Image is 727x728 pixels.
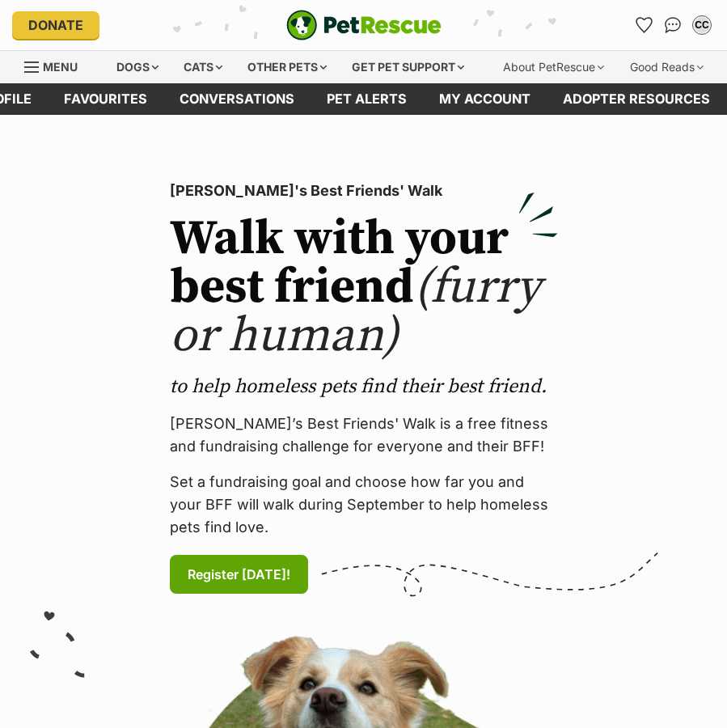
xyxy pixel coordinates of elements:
a: Favourites [48,83,163,115]
p: Set a fundraising goal and choose how far you and your BFF will walk during September to help hom... [170,471,558,539]
h2: Walk with your best friend [170,215,558,361]
div: Dogs [105,51,170,83]
a: Adopter resources [547,83,726,115]
span: Register [DATE]! [188,565,290,584]
a: Favourites [631,12,657,38]
div: Cats [172,51,234,83]
span: Menu [43,60,78,74]
a: Conversations [660,12,686,38]
p: [PERSON_NAME]'s Best Friends' Walk [170,180,558,202]
p: to help homeless pets find their best friend. [170,374,558,400]
div: CC [694,17,710,33]
div: Good Reads [619,51,715,83]
a: My account [423,83,547,115]
span: (furry or human) [170,257,541,366]
div: Get pet support [340,51,476,83]
ul: Account quick links [631,12,715,38]
div: Other pets [236,51,338,83]
a: Pet alerts [311,83,423,115]
a: PetRescue [286,10,442,40]
div: About PetRescue [492,51,615,83]
a: conversations [163,83,311,115]
img: chat-41dd97257d64d25036548639549fe6c8038ab92f7586957e7f3b1b290dea8141.svg [665,17,682,33]
a: Register [DATE]! [170,555,308,594]
p: [PERSON_NAME]’s Best Friends' Walk is a free fitness and fundraising challenge for everyone and t... [170,413,558,458]
button: My account [689,12,715,38]
a: Menu [24,51,89,80]
img: logo-e224e6f780fb5917bec1dbf3a21bbac754714ae5b6737aabdf751b685950b380.svg [286,10,442,40]
a: Donate [12,11,99,39]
